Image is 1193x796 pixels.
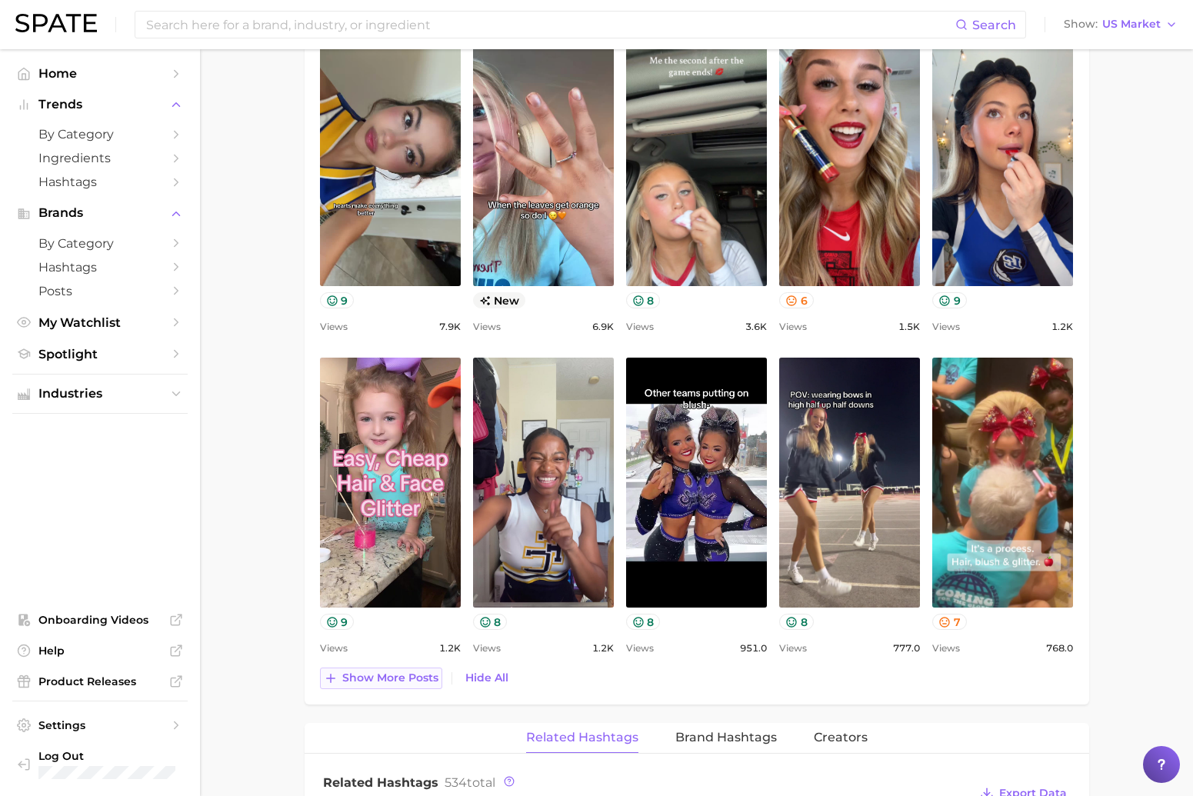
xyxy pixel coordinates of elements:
span: Views [473,639,501,658]
button: 8 [626,292,661,308]
span: Brands [38,206,162,220]
img: SPATE [15,14,97,32]
span: Views [932,639,960,658]
a: Settings [12,714,188,737]
span: My Watchlist [38,315,162,330]
span: 768.0 [1046,639,1073,658]
span: US Market [1102,20,1161,28]
span: 7.9k [439,318,461,336]
a: Posts [12,279,188,303]
button: 8 [626,614,661,630]
a: Spotlight [12,342,188,366]
button: 6 [779,292,814,308]
button: Brands [12,201,188,225]
span: Hashtags [38,175,162,189]
span: Views [320,639,348,658]
span: Views [626,639,654,658]
a: Help [12,639,188,662]
span: Log Out [38,749,175,763]
span: 6.9k [592,318,614,336]
button: Show more posts [320,668,442,689]
span: Trends [38,98,162,112]
span: Creators [814,731,868,744]
span: Home [38,66,162,81]
span: total [445,775,495,790]
button: ShowUS Market [1060,15,1181,35]
span: Brand Hashtags [675,731,777,744]
span: 777.0 [893,639,920,658]
span: 3.6k [745,318,767,336]
span: Hide All [465,671,508,684]
span: Views [626,318,654,336]
span: Show [1064,20,1098,28]
span: 1.2k [592,639,614,658]
span: Search [972,18,1016,32]
a: Hashtags [12,170,188,194]
span: 1.5k [898,318,920,336]
a: Onboarding Videos [12,608,188,631]
span: Help [38,644,162,658]
button: 7 [932,614,967,630]
button: 8 [473,614,508,630]
span: Views [473,318,501,336]
span: Spotlight [38,347,162,361]
span: Posts [38,284,162,298]
span: 534 [445,775,467,790]
button: 8 [779,614,814,630]
span: Product Releases [38,674,162,688]
span: Related Hashtags [323,775,438,790]
span: by Category [38,236,162,251]
span: Onboarding Videos [38,613,162,627]
span: Industries [38,387,162,401]
a: by Category [12,122,188,146]
button: 9 [320,292,355,308]
a: Hashtags [12,255,188,279]
a: Home [12,62,188,85]
a: Log out. Currently logged in with e-mail curan@hayden.com. [12,744,188,784]
span: Hashtags [38,260,162,275]
a: My Watchlist [12,311,188,335]
span: Views [779,318,807,336]
button: Trends [12,93,188,116]
input: Search here for a brand, industry, or ingredient [145,12,955,38]
span: Views [932,318,960,336]
span: Related Hashtags [526,731,638,744]
span: new [473,292,526,308]
span: by Category [38,127,162,142]
span: 1.2k [1051,318,1073,336]
button: Industries [12,382,188,405]
span: Settings [38,718,162,732]
span: Ingredients [38,151,162,165]
span: Show more posts [342,671,438,684]
a: by Category [12,231,188,255]
button: Hide All [462,668,512,688]
span: 951.0 [740,639,767,658]
span: 1.2k [439,639,461,658]
button: 9 [320,614,355,630]
span: Views [320,318,348,336]
a: Product Releases [12,670,188,693]
a: Ingredients [12,146,188,170]
button: 9 [932,292,967,308]
span: Views [779,639,807,658]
